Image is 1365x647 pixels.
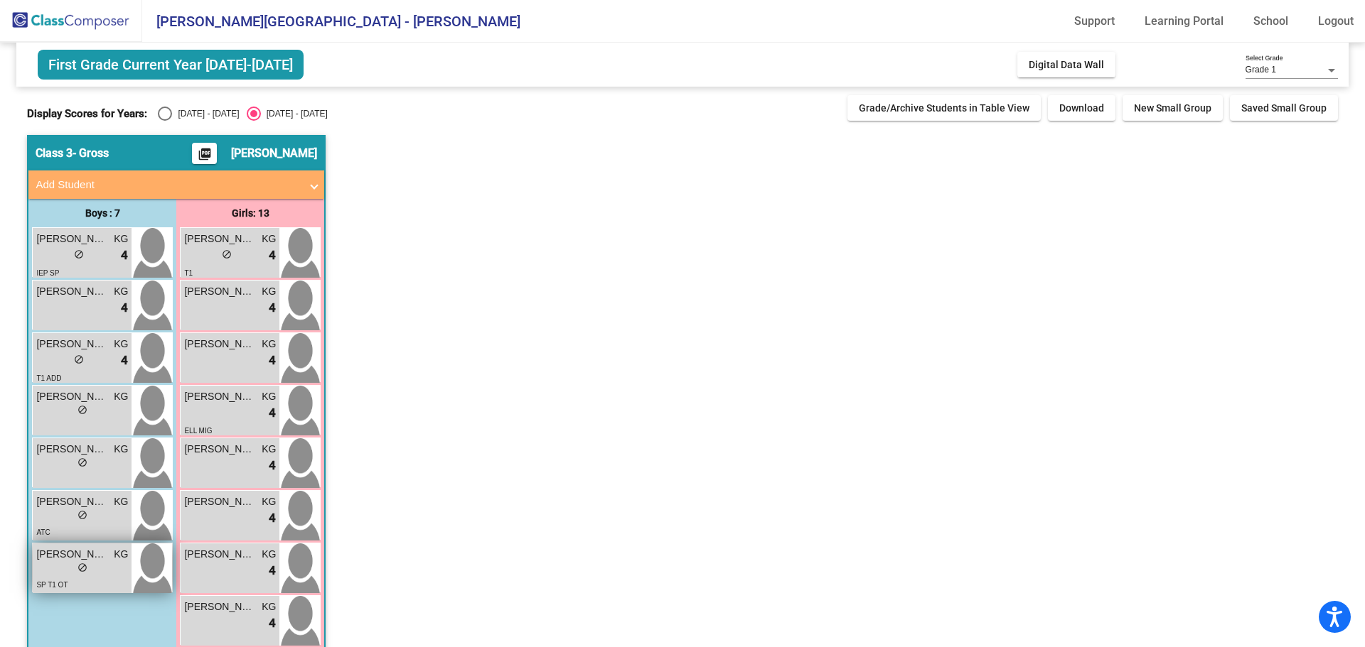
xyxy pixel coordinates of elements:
span: 4 [269,457,276,475]
span: KG [262,389,276,404]
span: Display Scores for Years: [27,107,147,120]
span: 4 [269,614,276,633]
span: do_not_disturb_alt [77,405,87,415]
span: [PERSON_NAME] [36,232,107,246]
button: New Small Group [1123,95,1223,121]
button: Print Students Details [192,143,217,164]
span: 4 [269,246,276,265]
span: do_not_disturb_alt [77,457,87,467]
span: 4 [269,299,276,317]
a: Support [1063,10,1126,33]
span: [PERSON_NAME] [231,146,317,161]
span: KG [114,337,128,352]
span: KG [262,494,276,509]
a: School [1242,10,1300,33]
span: KG [114,442,128,457]
span: Digital Data Wall [1029,59,1104,70]
span: SP T1 OT [36,581,68,589]
span: 4 [269,562,276,580]
span: ATC [36,528,50,536]
span: do_not_disturb_alt [74,354,84,364]
span: Grade/Archive Students in Table View [859,102,1029,114]
span: [PERSON_NAME] [184,337,255,352]
span: KG [114,232,128,246]
span: [PERSON_NAME] [184,494,255,509]
span: 4 [269,404,276,423]
span: [PERSON_NAME] [36,494,107,509]
span: [PERSON_NAME] [184,389,255,404]
mat-icon: picture_as_pdf [196,147,213,167]
span: KG [262,232,276,246]
div: [DATE] - [DATE] [172,107,239,120]
span: Grade 1 [1246,65,1276,75]
span: - Gross [73,146,109,161]
span: KG [262,337,276,352]
span: T1 [184,269,193,277]
span: 4 [121,246,128,265]
div: [DATE] - [DATE] [261,107,328,120]
span: KG [262,547,276,562]
span: KG [114,494,128,509]
span: ELL MIG [184,427,212,435]
mat-panel-title: Add Student [36,177,300,193]
mat-radio-group: Select an option [158,107,327,121]
span: KG [262,599,276,614]
span: First Grade Current Year [DATE]-[DATE] [38,50,304,80]
span: KG [114,389,128,404]
button: Digital Data Wall [1017,52,1115,77]
span: KG [262,284,276,299]
span: [PERSON_NAME] [36,337,107,352]
span: 4 [121,299,128,317]
span: [PERSON_NAME] [184,284,255,299]
span: [PERSON_NAME] [184,599,255,614]
span: IEP SP [36,269,59,277]
span: [PERSON_NAME] [36,442,107,457]
span: T1 ADD [36,374,61,382]
span: [PERSON_NAME] [184,442,255,457]
span: Class 3 [36,146,73,161]
button: Grade/Archive Students in Table View [847,95,1041,121]
span: [PERSON_NAME][GEOGRAPHIC_DATA] - [PERSON_NAME] [142,10,520,33]
span: KG [262,442,276,457]
div: Boys : 7 [28,199,176,227]
span: KG [114,547,128,562]
a: Logout [1307,10,1365,33]
span: [PERSON_NAME] [184,232,255,246]
span: Download [1059,102,1104,114]
span: [PERSON_NAME] [36,389,107,404]
span: KG [114,284,128,299]
span: do_not_disturb_alt [74,249,84,259]
span: do_not_disturb_alt [77,562,87,572]
span: New Small Group [1134,102,1211,114]
mat-expansion-panel-header: Add Student [28,170,324,199]
span: 4 [269,509,276,528]
button: Saved Small Group [1230,95,1338,121]
span: [PERSON_NAME] [36,547,107,562]
span: [PERSON_NAME] [184,547,255,562]
div: Girls: 13 [176,199,324,227]
span: do_not_disturb_alt [77,510,87,520]
button: Download [1048,95,1115,121]
span: [PERSON_NAME] [36,284,107,299]
span: 4 [121,352,128,370]
span: 4 [269,352,276,370]
span: Saved Small Group [1241,102,1327,114]
span: do_not_disturb_alt [222,249,232,259]
a: Learning Portal [1133,10,1235,33]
